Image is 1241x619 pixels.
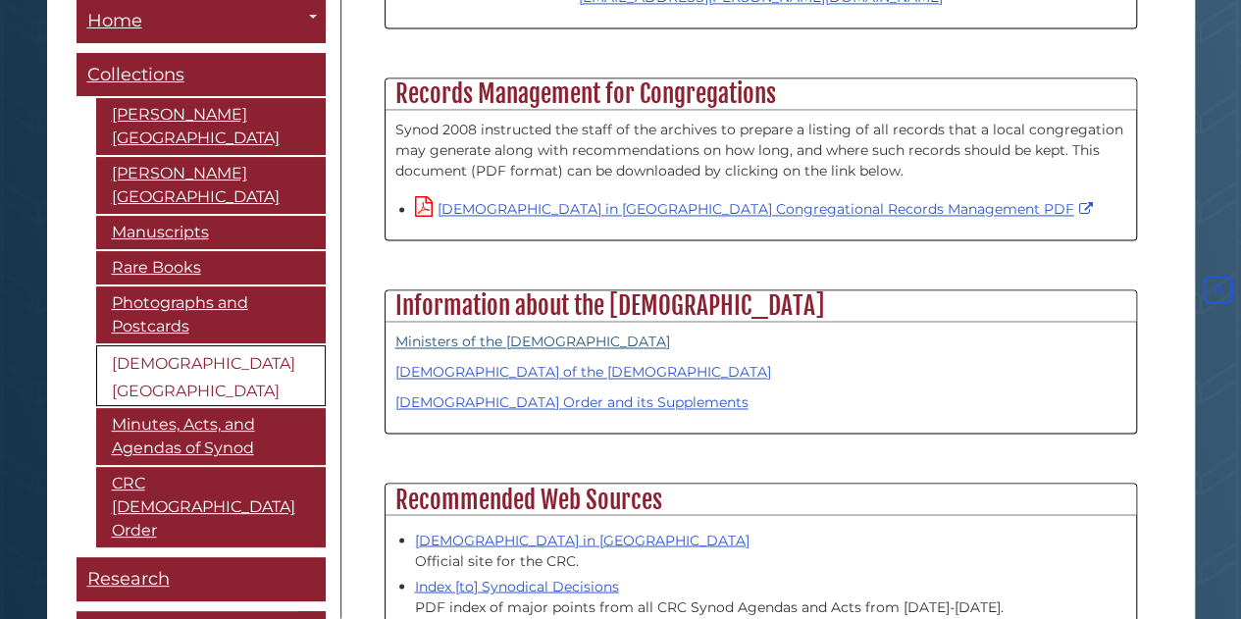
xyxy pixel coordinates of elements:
[96,99,326,156] a: [PERSON_NAME][GEOGRAPHIC_DATA]
[87,569,170,591] span: Research
[395,120,1126,181] p: Synod 2008 instructed the staff of the archives to prepare a listing of all records that a local ...
[77,558,326,602] a: Research
[96,346,326,407] a: [DEMOGRAPHIC_DATA][GEOGRAPHIC_DATA]
[96,252,326,285] a: Rare Books
[87,11,142,32] span: Home
[96,287,326,344] a: Photographs and Postcards
[77,54,326,98] a: Collections
[386,78,1136,110] h2: Records Management for Congregations
[415,531,750,548] a: [DEMOGRAPHIC_DATA] in [GEOGRAPHIC_DATA]
[1200,282,1236,299] a: Back to Top
[96,158,326,215] a: [PERSON_NAME][GEOGRAPHIC_DATA]
[395,393,749,411] a: [DEMOGRAPHIC_DATA] Order and its Supplements
[415,200,1098,218] a: [DEMOGRAPHIC_DATA] in [GEOGRAPHIC_DATA] Congregational Records Management PDF
[415,550,1126,571] div: Official site for the CRC.
[96,217,326,250] a: Manuscripts
[96,468,326,548] a: CRC [DEMOGRAPHIC_DATA] Order
[415,596,1126,617] div: PDF index of major points from all CRC Synod Agendas and Acts from [DATE]-[DATE].
[415,577,619,594] a: Index [to] Synodical Decisions
[395,363,771,381] a: [DEMOGRAPHIC_DATA] of the [DEMOGRAPHIC_DATA]
[87,65,184,86] span: Collections
[96,409,326,466] a: Minutes, Acts, and Agendas of Synod
[386,290,1136,322] h2: Information about the [DEMOGRAPHIC_DATA]
[386,484,1136,515] h2: Recommended Web Sources
[395,333,670,350] a: Ministers of the [DEMOGRAPHIC_DATA]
